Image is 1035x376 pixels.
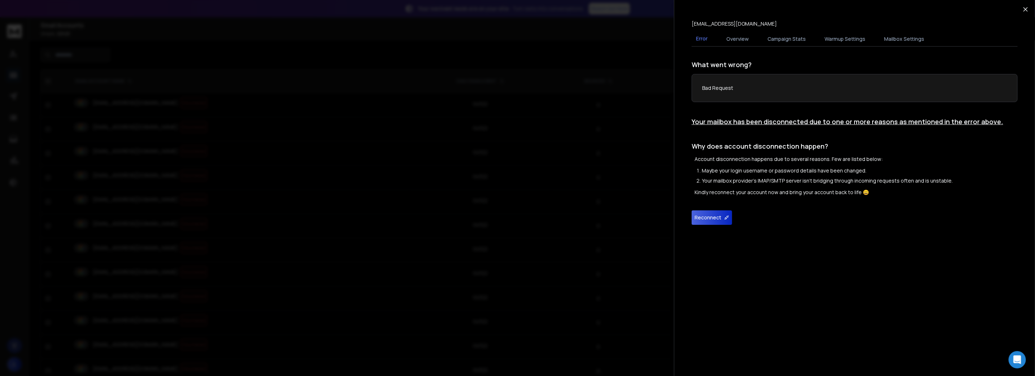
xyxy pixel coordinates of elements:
[702,177,1018,184] li: Your mailbox provider's IMAP/SMTP server isn't bridging through incoming requests often and is un...
[692,117,1018,127] h1: Your mailbox has been disconnected due to one or more reasons as mentioned in the error above.
[692,20,777,27] p: [EMAIL_ADDRESS][DOMAIN_NAME]
[1009,351,1026,368] div: Open Intercom Messenger
[695,156,1018,163] p: Account disconnection happens due to several reasons. Few are listed below:
[880,31,929,47] button: Mailbox Settings
[692,60,1018,70] h1: What went wrong?
[702,84,1007,92] p: Bad Request
[692,210,732,225] button: Reconnect
[763,31,810,47] button: Campaign Stats
[692,141,1018,151] h1: Why does account disconnection happen?
[722,31,753,47] button: Overview
[695,189,1018,196] p: Kindly reconnect your account now and bring your account back to life 😄
[692,31,712,47] button: Error
[702,167,1018,174] li: Maybe your login username or password details have been changed.
[820,31,870,47] button: Warmup Settings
